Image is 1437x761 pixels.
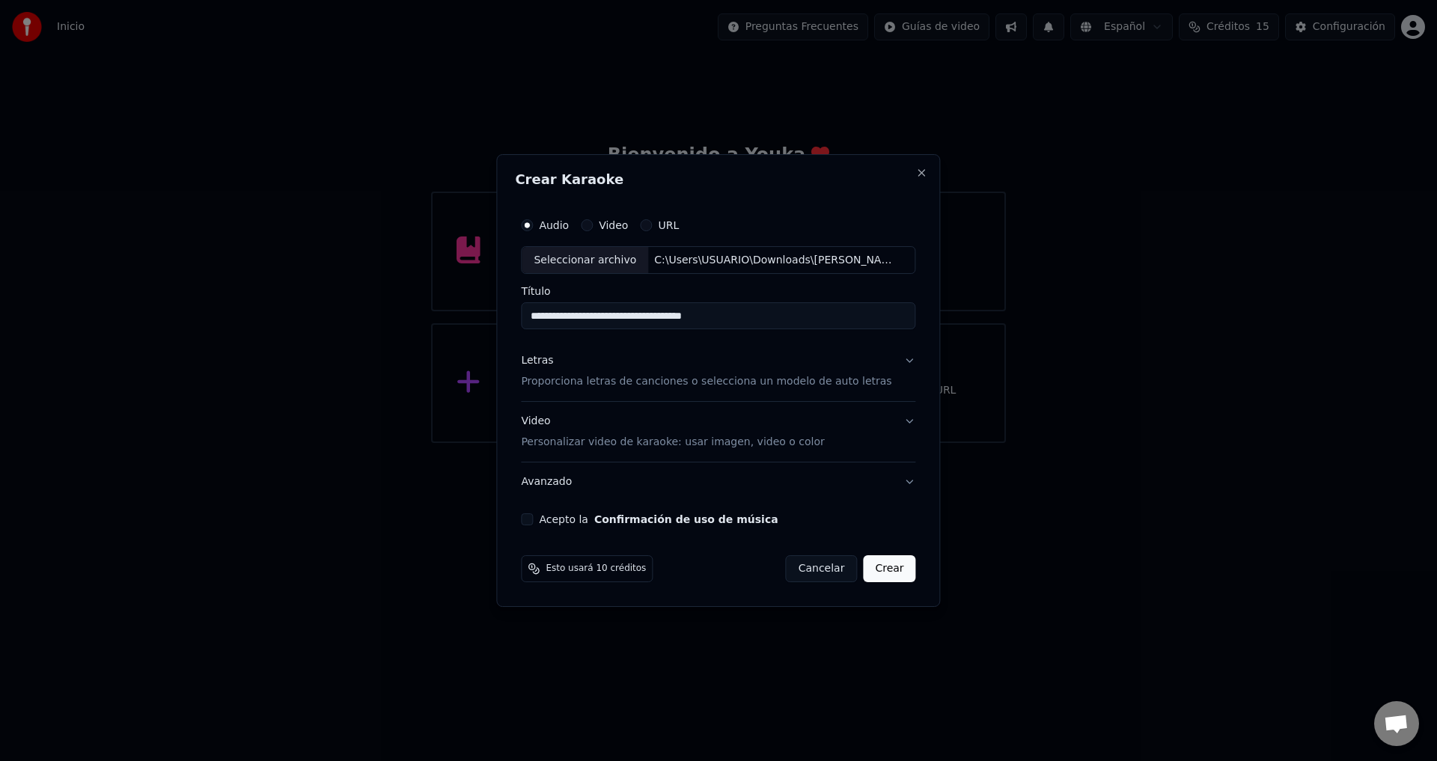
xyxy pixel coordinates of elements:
div: Letras [521,354,553,369]
label: Audio [539,220,569,230]
button: VideoPersonalizar video de karaoke: usar imagen, video o color [521,403,915,462]
div: C:\Users\USUARIO\Downloads\[PERSON_NAME] - El Cielo Esta Nublado.mp3 [648,253,903,268]
button: Avanzado [521,462,915,501]
label: Video [599,220,628,230]
button: Crear [863,555,915,582]
label: URL [658,220,679,230]
p: Personalizar video de karaoke: usar imagen, video o color [521,435,824,450]
label: Título [521,287,915,297]
div: Video [521,415,824,450]
div: Seleccionar archivo [522,247,648,274]
span: Esto usará 10 créditos [546,563,646,575]
button: Cancelar [786,555,858,582]
button: Acepto la [594,514,778,525]
p: Proporciona letras de canciones o selecciona un modelo de auto letras [521,375,891,390]
button: LetrasProporciona letras de canciones o selecciona un modelo de auto letras [521,342,915,402]
label: Acepto la [539,514,778,525]
h2: Crear Karaoke [515,173,921,186]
